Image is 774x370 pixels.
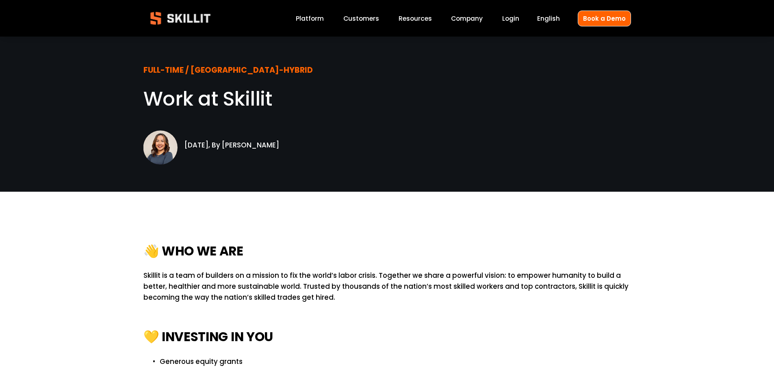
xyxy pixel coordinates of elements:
span: English [537,14,560,23]
a: Book a Demo [578,11,631,26]
p: Skillit is a team of builders on a mission to fix the world’s labor crisis. Together we share a p... [143,270,631,303]
p: [DATE], By [PERSON_NAME] [184,129,322,151]
strong: 💛 INVESTING IN YOU [143,327,273,349]
strong: FULL-TIME / [GEOGRAPHIC_DATA]-HYBRID [143,64,313,78]
a: folder dropdown [399,13,432,24]
a: Platform [296,13,324,24]
p: Generous equity grants [160,356,631,367]
div: language picker [537,13,560,24]
a: Login [502,13,519,24]
span: Resources [399,14,432,23]
strong: 👋 WHO WE ARE [143,241,243,263]
a: Company [451,13,483,24]
a: Customers [343,13,379,24]
span: Work at Skillit [143,85,272,113]
img: Skillit [143,6,217,30]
